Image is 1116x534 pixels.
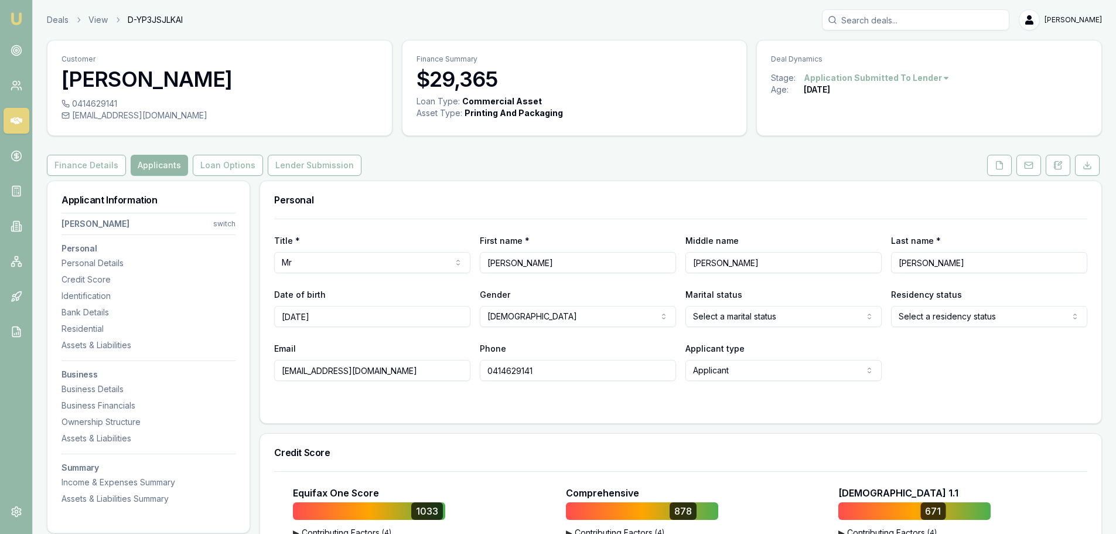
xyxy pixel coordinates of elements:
div: switch [213,219,236,229]
h3: Credit Score [274,448,1087,457]
label: Applicant type [685,343,745,353]
label: Phone [480,343,506,353]
a: Lender Submission [265,155,364,176]
div: Stage: [771,72,804,84]
div: Personal Details [62,257,236,269]
div: [DATE] [804,84,830,96]
a: Loan Options [190,155,265,176]
div: Credit Score [62,274,236,285]
div: 671 [920,502,946,520]
div: 1033 [411,502,443,520]
h3: Business [62,370,236,379]
div: Identification [62,290,236,302]
div: Assets & Liabilities [62,339,236,351]
p: [DEMOGRAPHIC_DATA] 1.1 [838,486,958,500]
div: 0414629141 [62,98,378,110]
nav: breadcrumb [47,14,183,26]
p: Finance Summary [417,55,733,64]
div: Ownership Structure [62,416,236,428]
div: Bank Details [62,307,236,318]
button: Finance Details [47,155,126,176]
a: View [88,14,108,26]
div: 878 [670,502,697,520]
input: 0431 234 567 [480,360,676,381]
p: Equifax One Score [293,486,379,500]
p: Customer [62,55,378,64]
label: Residency status [891,290,962,300]
label: Gender [480,290,510,300]
label: Marital status [685,290,742,300]
a: Deals [47,14,69,26]
span: [PERSON_NAME] [1045,15,1102,25]
h3: $29,365 [417,67,733,91]
label: Middle name [685,236,739,246]
div: Business Financials [62,400,236,411]
div: Assets & Liabilities [62,433,236,444]
div: Business Details [62,383,236,395]
button: Application Submitted To Lender [804,72,950,84]
span: D-YP3JSJLKAI [128,14,183,26]
div: Age: [771,84,804,96]
button: Loan Options [193,155,263,176]
label: Date of birth [274,290,326,300]
div: Residential [62,323,236,335]
div: [PERSON_NAME] [62,218,129,230]
button: Lender Submission [268,155,361,176]
a: Finance Details [47,155,128,176]
div: Printing And Packaging [465,107,563,119]
button: Applicants [131,155,188,176]
div: Assets & Liabilities Summary [62,493,236,505]
p: Deal Dynamics [771,55,1087,64]
img: emu-icon-u.png [9,12,23,26]
h3: Summary [62,464,236,472]
label: First name * [480,236,530,246]
input: DD/MM/YYYY [274,306,470,327]
div: Income & Expenses Summary [62,477,236,488]
label: Last name * [891,236,941,246]
div: [EMAIL_ADDRESS][DOMAIN_NAME] [62,110,378,121]
label: Email [274,343,296,353]
input: Search deals [822,9,1009,30]
h3: Applicant Information [62,195,236,205]
a: Applicants [128,155,190,176]
p: Comprehensive [566,486,639,500]
div: Asset Type : [417,107,462,119]
div: Loan Type: [417,96,460,107]
label: Title * [274,236,300,246]
div: Commercial Asset [462,96,542,107]
h3: [PERSON_NAME] [62,67,378,91]
h3: Personal [62,244,236,253]
h3: Personal [274,195,1087,205]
